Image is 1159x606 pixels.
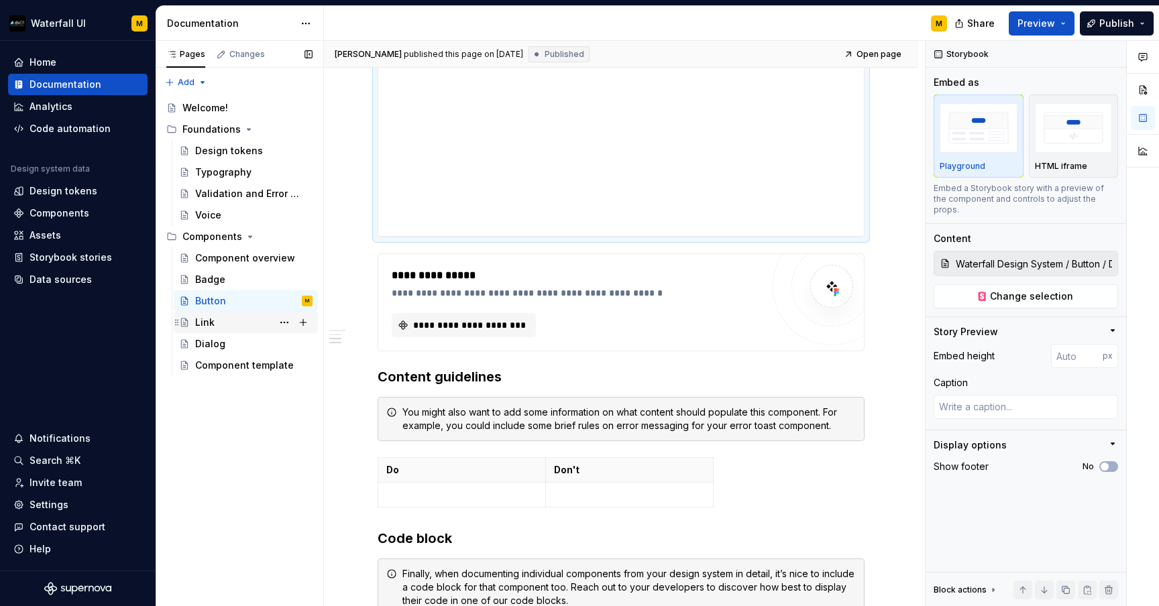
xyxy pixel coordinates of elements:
button: Add [161,73,211,92]
a: Code automation [8,118,148,139]
div: Settings [30,498,68,511]
div: Analytics [30,100,72,113]
a: Documentation [8,74,148,95]
a: Typography [174,162,318,183]
div: Display options [934,438,1007,452]
button: Waterfall UIM [3,9,153,38]
img: placeholder [1035,103,1113,152]
a: Components [8,202,148,224]
span: Change selection [990,290,1073,303]
span: Preview [1017,17,1055,30]
button: placeholderHTML iframe [1029,95,1119,178]
button: Contact support [8,516,148,538]
a: Validation and Error Messages [174,183,318,204]
button: Notifications [8,428,148,449]
div: Components [182,230,242,243]
span: Publish [1099,17,1134,30]
img: placeholder [940,103,1017,152]
div: Voice [195,208,221,222]
input: Auto [1051,344,1103,368]
div: Pages [166,49,205,60]
a: Welcome! [161,97,318,119]
div: Dialog [195,337,225,351]
span: Open page [857,49,901,60]
a: Home [8,52,148,73]
div: Help [30,542,51,556]
svg: Supernova Logo [44,582,111,595]
span: Share [967,17,995,30]
div: Design tokens [195,144,263,158]
div: Foundations [182,123,241,136]
div: published this page on [DATE] [404,49,523,60]
div: Block actions [934,581,999,599]
button: placeholderPlayground [934,95,1024,178]
strong: Don't [554,464,579,475]
div: Welcome! [182,101,228,115]
button: Help [8,538,148,560]
h3: Content guidelines [378,367,865,386]
a: Assets [8,225,148,246]
div: You might also want to add some information on what content should populate this component. For e... [402,406,856,432]
h3: Code block [378,529,865,548]
a: Design tokens [174,140,318,162]
div: Assets [30,229,61,242]
div: Page tree [161,97,318,376]
div: Link [195,316,215,329]
div: Component template [195,359,294,372]
div: Design tokens [30,184,97,198]
a: Voice [174,204,318,226]
div: Badge [195,273,225,286]
div: Invite team [30,476,82,489]
div: Block actions [934,585,987,595]
div: Embed a Storybook story with a preview of the component and controls to adjust the props. [934,183,1118,215]
div: Components [30,206,89,220]
a: Link [174,312,318,333]
div: Documentation [30,78,101,91]
span: [PERSON_NAME] [335,49,402,60]
div: Contact support [30,520,105,534]
a: Settings [8,494,148,516]
a: Analytics [8,96,148,117]
div: Storybook stories [30,251,112,264]
div: Validation and Error Messages [195,187,306,200]
div: Embed height [934,349,995,363]
a: Open page [840,45,907,64]
img: 7a0241b0-c510-47ef-86be-6cc2f0d29437.png [9,15,25,32]
div: Waterfall UI [31,17,86,30]
button: Search ⌘K [8,450,148,471]
div: Search ⌘K [30,454,80,467]
div: Data sources [30,273,92,286]
span: Published [545,49,584,60]
div: Changes [229,49,265,60]
div: Code automation [30,122,111,135]
div: Show footer [934,460,989,473]
div: M [305,294,309,308]
div: Design system data [11,164,90,174]
label: No [1083,461,1094,472]
a: Badge [174,269,318,290]
div: Home [30,56,56,69]
p: HTML iframe [1035,161,1087,172]
button: Display options [934,438,1118,452]
div: Typography [195,166,252,179]
div: Components [161,226,318,247]
a: Dialog [174,333,318,355]
div: Foundations [161,119,318,140]
p: px [1103,351,1113,361]
div: M [136,18,143,29]
div: Component overview [195,251,295,265]
button: Change selection [934,284,1118,308]
a: Data sources [8,269,148,290]
span: Add [178,77,195,88]
div: Caption [934,376,968,389]
div: Button [195,294,226,308]
a: Invite team [8,472,148,493]
div: Content [934,232,971,245]
div: Story Preview [934,325,998,339]
div: Notifications [30,432,91,445]
a: Design tokens [8,180,148,202]
div: Embed as [934,76,979,89]
strong: Do [386,464,399,475]
div: Documentation [167,17,294,30]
